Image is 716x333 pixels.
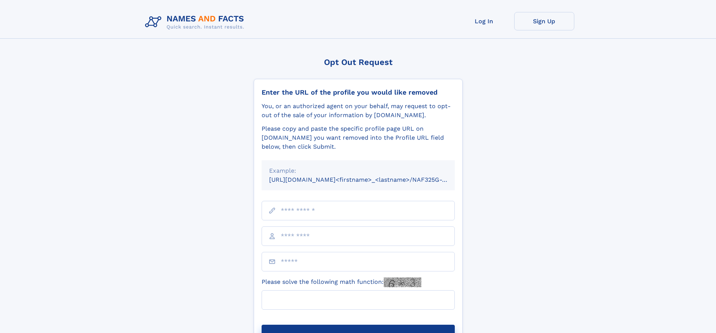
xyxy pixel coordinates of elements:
[262,102,455,120] div: You, or an authorized agent on your behalf, may request to opt-out of the sale of your informatio...
[254,57,463,67] div: Opt Out Request
[454,12,514,30] a: Log In
[269,176,469,183] small: [URL][DOMAIN_NAME]<firstname>_<lastname>/NAF325G-xxxxxxxx
[262,277,421,287] label: Please solve the following math function:
[514,12,574,30] a: Sign Up
[262,88,455,96] div: Enter the URL of the profile you would like removed
[142,12,250,32] img: Logo Names and Facts
[262,124,455,151] div: Please copy and paste the specific profile page URL on [DOMAIN_NAME] you want removed into the Pr...
[269,166,447,175] div: Example:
